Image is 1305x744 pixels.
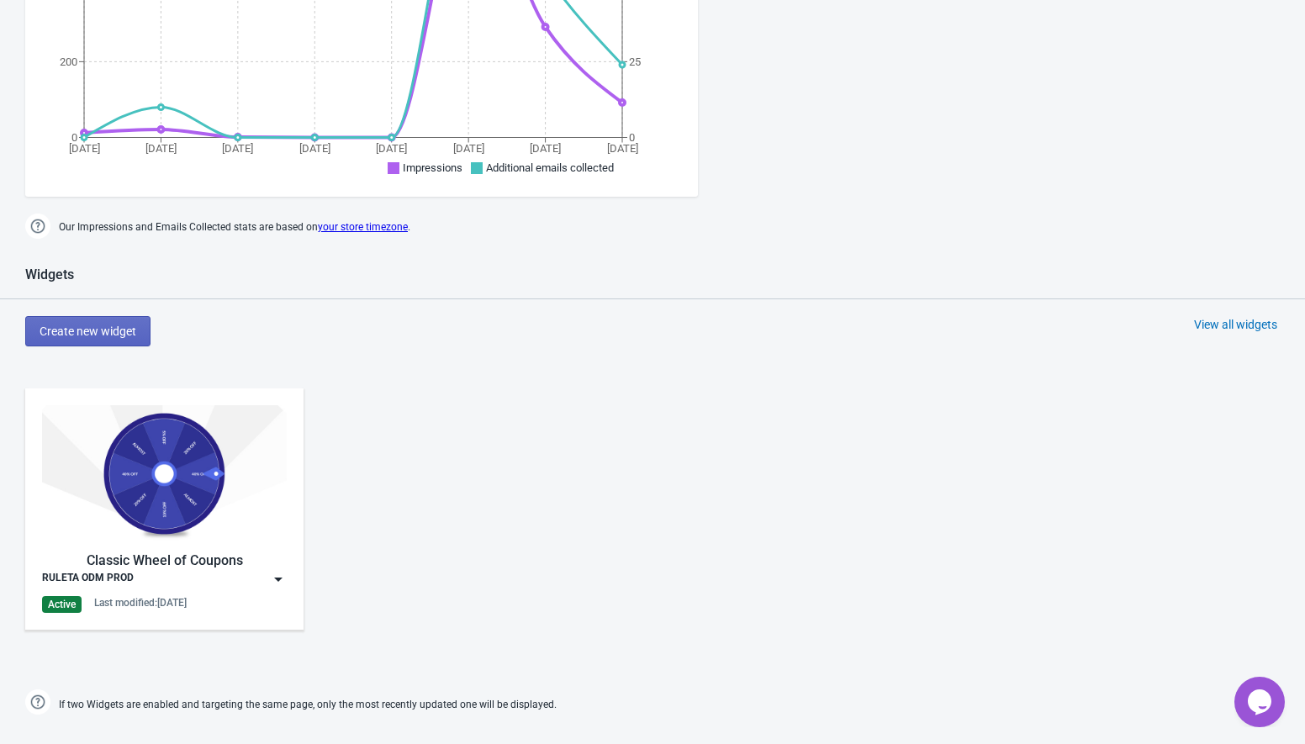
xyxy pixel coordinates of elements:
[1194,316,1277,333] div: View all widgets
[42,551,287,571] div: Classic Wheel of Coupons
[222,142,253,155] tspan: [DATE]
[629,131,635,144] tspan: 0
[299,142,330,155] tspan: [DATE]
[42,596,82,613] div: Active
[42,405,287,542] img: classic_game.jpg
[71,131,77,144] tspan: 0
[145,142,177,155] tspan: [DATE]
[25,214,50,239] img: help.png
[270,571,287,588] img: dropdown.png
[40,325,136,338] span: Create new widget
[60,55,77,68] tspan: 200
[453,142,484,155] tspan: [DATE]
[59,214,410,241] span: Our Impressions and Emails Collected stats are based on .
[607,142,638,155] tspan: [DATE]
[486,161,614,174] span: Additional emails collected
[25,689,50,715] img: help.png
[25,316,151,346] button: Create new widget
[1234,677,1288,727] iframe: chat widget
[629,55,641,68] tspan: 25
[403,161,462,174] span: Impressions
[69,142,100,155] tspan: [DATE]
[94,596,187,609] div: Last modified: [DATE]
[376,142,407,155] tspan: [DATE]
[42,571,134,588] div: RULETA ODM PROD
[59,691,557,719] span: If two Widgets are enabled and targeting the same page, only the most recently updated one will b...
[530,142,561,155] tspan: [DATE]
[318,221,408,233] a: your store timezone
